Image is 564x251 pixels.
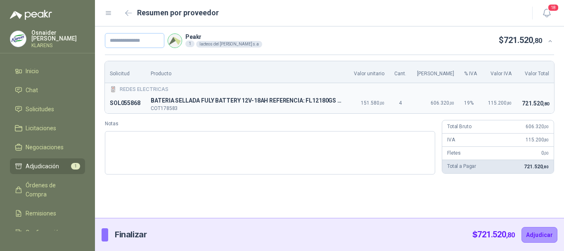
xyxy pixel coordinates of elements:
[137,7,219,19] h2: Resumen por proveedor
[10,82,85,98] a: Chat
[26,209,56,218] span: Remisiones
[26,124,56,133] span: Licitaciones
[151,96,343,106] span: BATERIA SELLADA FULY BATTERY 12V-18AH REFERENCIA: FL12180GS NICOMAR 181X177 CEBAT-7208
[447,163,476,170] p: Total a Pagar
[543,165,549,169] span: ,80
[507,101,512,105] span: ,80
[447,123,471,131] p: Total Bruto
[110,98,141,108] p: SOL055868
[472,228,515,241] p: $
[431,100,454,106] span: 606.320
[524,164,549,170] span: 721.520
[151,96,343,106] p: B
[26,162,59,171] span: Adjudicación
[459,61,482,83] th: % IVA
[541,150,549,156] span: 0
[115,228,147,241] p: Finalizar
[526,124,549,129] span: 606.320
[26,86,38,95] span: Chat
[10,206,85,221] a: Remisiones
[539,6,554,21] button: 18
[504,35,542,45] span: 721.520
[482,61,516,83] th: Valor IVA
[522,100,549,107] span: 721.520
[105,120,435,128] label: Notas
[447,149,461,157] p: Fletes
[110,86,116,93] img: Company Logo
[547,4,559,12] span: 18
[348,61,389,83] th: Valor unitario
[449,101,454,105] span: ,00
[389,93,412,113] td: 4
[26,228,62,237] span: Configuración
[10,139,85,155] a: Negociaciones
[26,181,77,199] span: Órdenes de Compra
[10,177,85,202] a: Órdenes de Compra
[10,101,85,117] a: Solicitudes
[447,136,455,144] p: IVA
[459,93,482,113] td: 19 %
[146,61,348,83] th: Producto
[196,41,262,48] div: lacteos del [PERSON_NAME] s.a
[544,124,549,129] span: ,00
[506,231,515,239] span: ,80
[185,34,262,40] p: Peakr
[517,61,554,83] th: Valor Total
[389,61,412,83] th: Cant.
[10,63,85,79] a: Inicio
[544,151,549,155] span: ,00
[26,67,39,76] span: Inicio
[10,225,85,240] a: Configuración
[10,31,26,47] img: Company Logo
[71,163,80,170] span: 1
[544,138,549,142] span: ,80
[105,61,146,83] th: Solicitud
[31,30,85,41] p: Osnaider [PERSON_NAME]
[26,105,54,114] span: Solicitudes
[185,41,194,47] div: 1
[379,101,384,105] span: ,00
[10,10,52,20] img: Logo peakr
[499,34,542,47] p: $
[543,101,549,107] span: ,80
[168,34,182,48] img: Company Logo
[477,229,515,239] span: 721.520
[31,43,85,48] p: KLARENS
[26,143,64,152] span: Negociaciones
[533,37,542,45] span: ,80
[361,100,384,106] span: 151.580
[10,120,85,136] a: Licitaciones
[151,106,343,111] p: COT178583
[521,227,557,243] button: Adjudicar
[526,137,549,143] span: 115.200
[412,61,460,83] th: [PERSON_NAME]
[488,100,512,106] span: 115.200
[10,158,85,174] a: Adjudicación1
[110,86,549,93] div: REDES ELECTRICAS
